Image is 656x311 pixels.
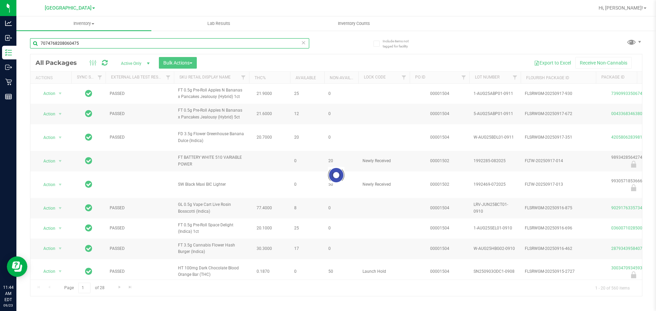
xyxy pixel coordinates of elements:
inline-svg: Analytics [5,20,12,27]
inline-svg: Outbound [5,64,12,71]
span: Hi, [PERSON_NAME]! [599,5,643,11]
inline-svg: Retail [5,79,12,85]
input: Search Package ID, Item Name, SKU, Lot or Part Number... [30,38,309,48]
inline-svg: Inbound [5,34,12,41]
p: 09/23 [3,303,13,308]
span: Inventory Counts [329,20,379,27]
iframe: Resource center [7,256,27,277]
span: [GEOGRAPHIC_DATA] [45,5,92,11]
span: Inventory [16,20,151,27]
a: Lab Results [151,16,286,31]
span: Include items not tagged for facility [383,39,417,49]
span: Clear [301,38,306,47]
p: 11:44 AM EDT [3,284,13,303]
span: Lab Results [198,20,240,27]
inline-svg: Reports [5,93,12,100]
a: Inventory [16,16,151,31]
inline-svg: Inventory [5,49,12,56]
a: Inventory Counts [286,16,421,31]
